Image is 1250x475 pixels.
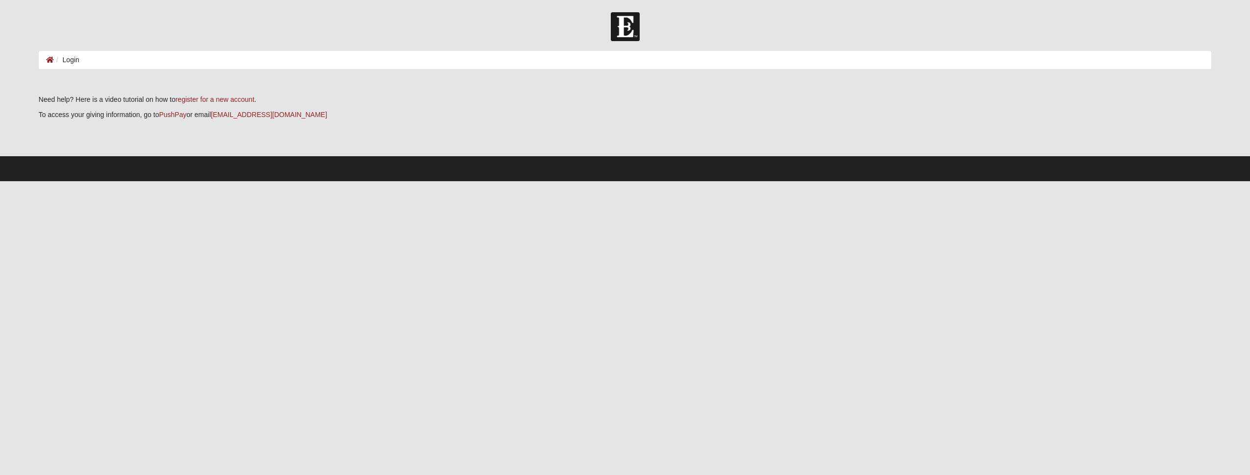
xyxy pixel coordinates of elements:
p: Need help? Here is a video tutorial on how to . [39,95,1211,105]
p: To access your giving information, go to or email [39,110,1211,120]
a: register for a new account [175,95,254,103]
li: Login [54,55,79,65]
a: [EMAIL_ADDRESS][DOMAIN_NAME] [211,111,327,119]
img: Church of Eleven22 Logo [611,12,640,41]
a: PushPay [159,111,187,119]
